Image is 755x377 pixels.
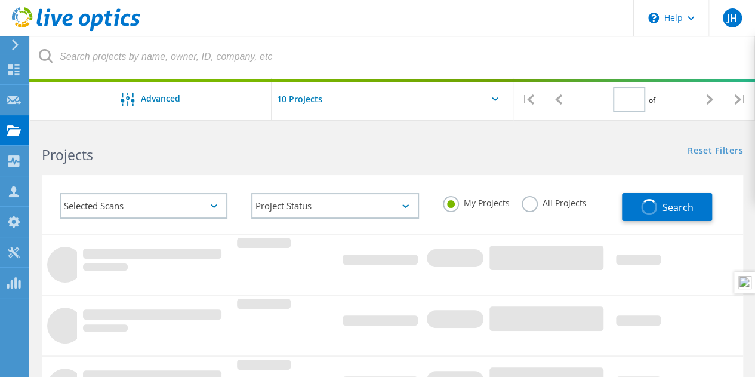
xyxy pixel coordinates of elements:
[622,193,712,221] button: Search
[522,196,587,207] label: All Projects
[648,13,659,23] svg: \n
[141,94,180,103] span: Advanced
[513,78,544,121] div: |
[727,13,737,23] span: JH
[12,25,140,33] a: Live Optics Dashboard
[725,78,755,121] div: |
[648,95,655,105] span: of
[443,196,510,207] label: My Projects
[688,146,743,157] a: Reset Filters
[662,201,693,214] span: Search
[60,193,227,219] div: Selected Scans
[251,193,419,219] div: Project Status
[42,145,93,164] b: Projects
